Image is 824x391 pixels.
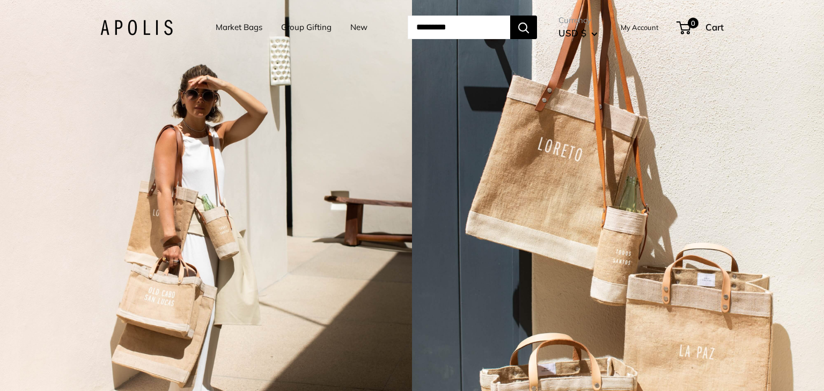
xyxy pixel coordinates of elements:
[558,27,586,39] span: USD $
[100,20,173,35] img: Apolis
[558,25,598,42] button: USD $
[216,20,262,35] a: Market Bags
[678,19,724,36] a: 0 Cart
[558,13,598,28] span: Currency
[621,21,659,34] a: My Account
[688,18,698,28] span: 0
[281,20,332,35] a: Group Gifting
[350,20,367,35] a: New
[408,16,510,39] input: Search...
[510,16,537,39] button: Search
[705,21,724,33] span: Cart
